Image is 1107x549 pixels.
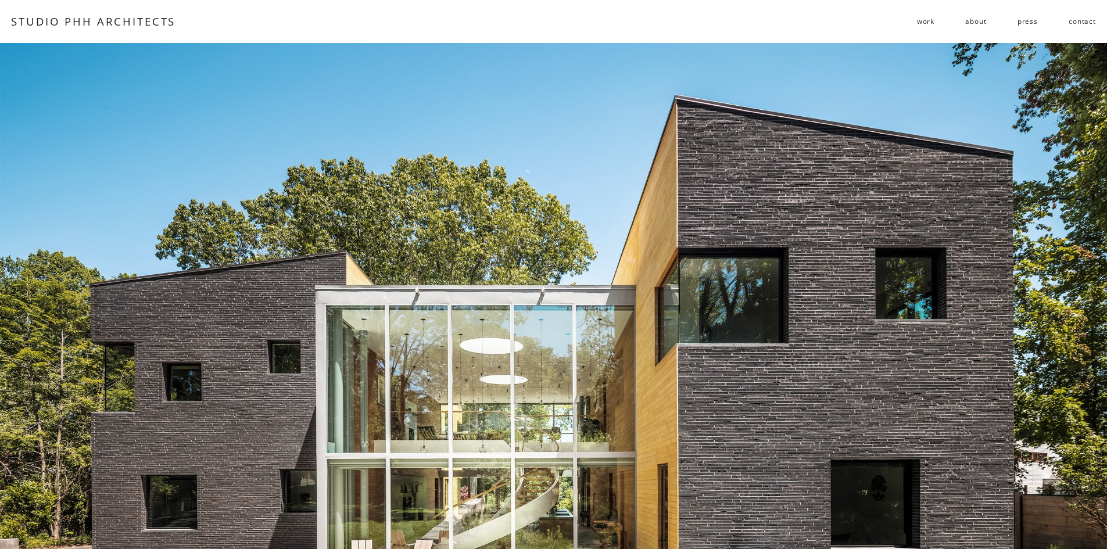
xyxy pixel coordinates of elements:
a: STUDIO PHH ARCHITECTS [11,14,175,28]
a: folder dropdown [917,12,934,31]
a: about [965,12,986,31]
a: press [1018,12,1038,31]
a: contact [1069,12,1096,31]
span: work [917,13,934,30]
